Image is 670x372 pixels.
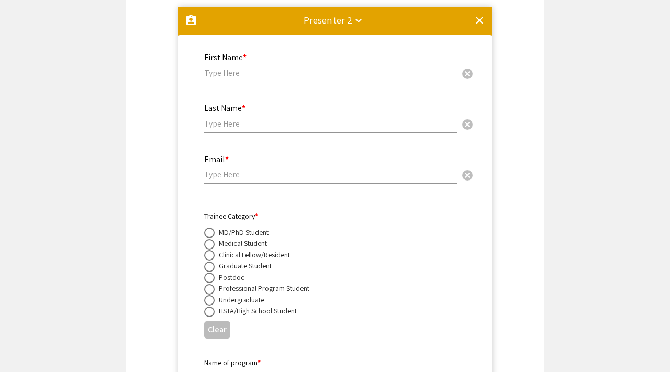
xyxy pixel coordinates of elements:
div: MD/PhD Student [219,227,269,238]
mat-label: Email [204,154,229,165]
button: Clear [204,321,230,339]
div: Clinical Fellow/Resident [219,250,290,260]
mat-icon: assignment_ind [185,14,197,27]
span: cancel [461,67,474,80]
span: cancel [461,118,474,131]
button: Clear [457,114,478,134]
div: Undergraduate [219,295,264,305]
mat-expansion-panel-header: Presenter 2 [178,7,492,40]
span: cancel [461,169,474,182]
div: Professional Program Student [219,283,309,294]
input: Type Here [204,118,457,129]
div: Postdoc [219,272,244,283]
div: Medical Student [219,238,267,249]
mat-icon: keyboard_arrow_down [352,14,365,27]
iframe: Chat [8,325,44,364]
mat-label: Last Name [204,103,245,114]
div: Presenter 2 [304,13,352,27]
div: Graduate Student [219,261,272,271]
div: HSTA/High School Student [219,306,297,316]
input: Type Here [204,67,457,78]
button: Clear [457,164,478,185]
input: Type Here [204,169,457,180]
button: Clear [457,62,478,83]
mat-label: Trainee Category [204,211,258,221]
mat-icon: clear [473,14,486,27]
mat-label: First Name [204,52,247,63]
mat-label: Name of program [204,358,261,367]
